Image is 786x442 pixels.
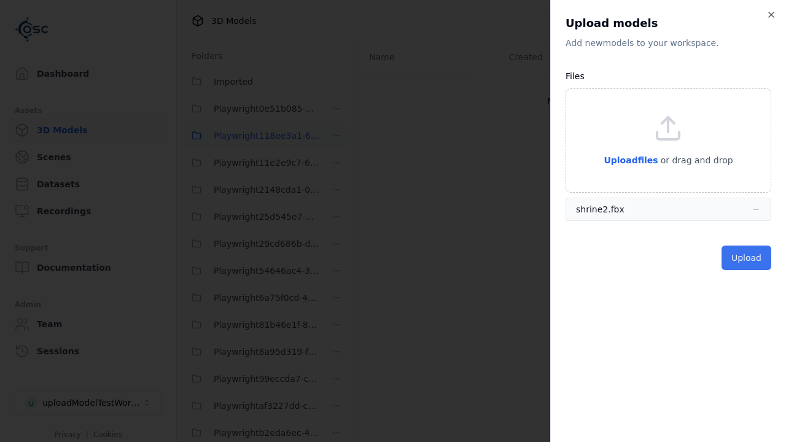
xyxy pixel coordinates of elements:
[576,203,625,215] div: shrine2.fbx
[566,15,771,32] h2: Upload models
[566,37,771,49] p: Add new model s to your workspace.
[722,246,771,270] button: Upload
[658,153,733,168] p: or drag and drop
[566,71,585,81] label: Files
[604,155,658,165] span: Upload files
